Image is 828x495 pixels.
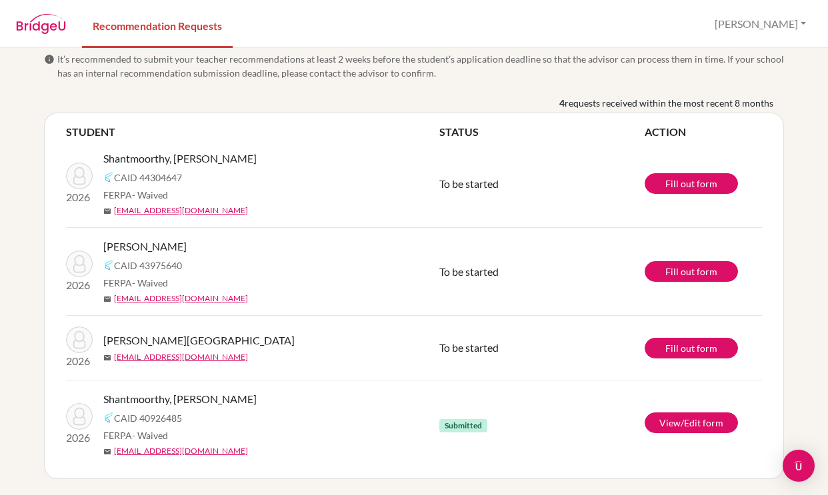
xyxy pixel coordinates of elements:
[103,428,168,442] span: FERPA
[44,54,55,65] span: info
[565,96,773,110] span: requests received within the most recent 8 months
[645,173,738,194] a: Fill out form
[103,239,187,254] span: [PERSON_NAME]
[132,277,168,288] span: - Waived
[439,177,499,190] span: To be started
[132,430,168,441] span: - Waived
[439,419,487,432] span: Submitted
[132,189,168,201] span: - Waived
[114,351,248,363] a: [EMAIL_ADDRESS][DOMAIN_NAME]
[103,260,114,270] img: Common App logo
[66,430,93,446] p: 2026
[103,172,114,183] img: Common App logo
[103,332,295,348] span: [PERSON_NAME][GEOGRAPHIC_DATA]
[114,205,248,217] a: [EMAIL_ADDRESS][DOMAIN_NAME]
[66,353,93,369] p: 2026
[114,258,182,272] span: CAID 43975640
[114,292,248,304] a: [EMAIL_ADDRESS][DOMAIN_NAME]
[103,151,257,167] span: Shantmoorthy, [PERSON_NAME]
[103,276,168,290] span: FERPA
[66,277,93,293] p: 2026
[645,261,738,282] a: Fill out form
[16,14,66,34] img: BridgeU logo
[709,11,812,37] button: [PERSON_NAME]
[57,52,784,80] span: It’s recommended to submit your teacher recommendations at least 2 weeks before the student’s app...
[103,354,111,362] span: mail
[114,445,248,457] a: [EMAIL_ADDRESS][DOMAIN_NAME]
[103,412,114,423] img: Common App logo
[783,450,815,482] div: Open Intercom Messenger
[439,341,499,354] span: To be started
[559,96,565,110] b: 4
[103,391,257,407] span: Shantmoorthy, [PERSON_NAME]
[645,338,738,358] a: Fill out form
[103,448,111,456] span: mail
[114,171,182,185] span: CAID 44304647
[82,2,233,48] a: Recommendation Requests
[439,265,499,278] span: To be started
[103,188,168,202] span: FERPA
[66,326,93,353] img: Anderson, Sydney
[103,207,111,215] span: mail
[66,403,93,430] img: Shantmoorthy, Ishanth
[66,124,439,140] th: STUDENT
[66,250,93,277] img: Ruiz, Matthew
[645,412,738,433] a: View/Edit form
[103,295,111,303] span: mail
[66,189,93,205] p: 2026
[114,411,182,425] span: CAID 40926485
[439,124,645,140] th: STATUS
[645,124,762,140] th: ACTION
[66,163,93,189] img: Shantmoorthy, Ishitha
